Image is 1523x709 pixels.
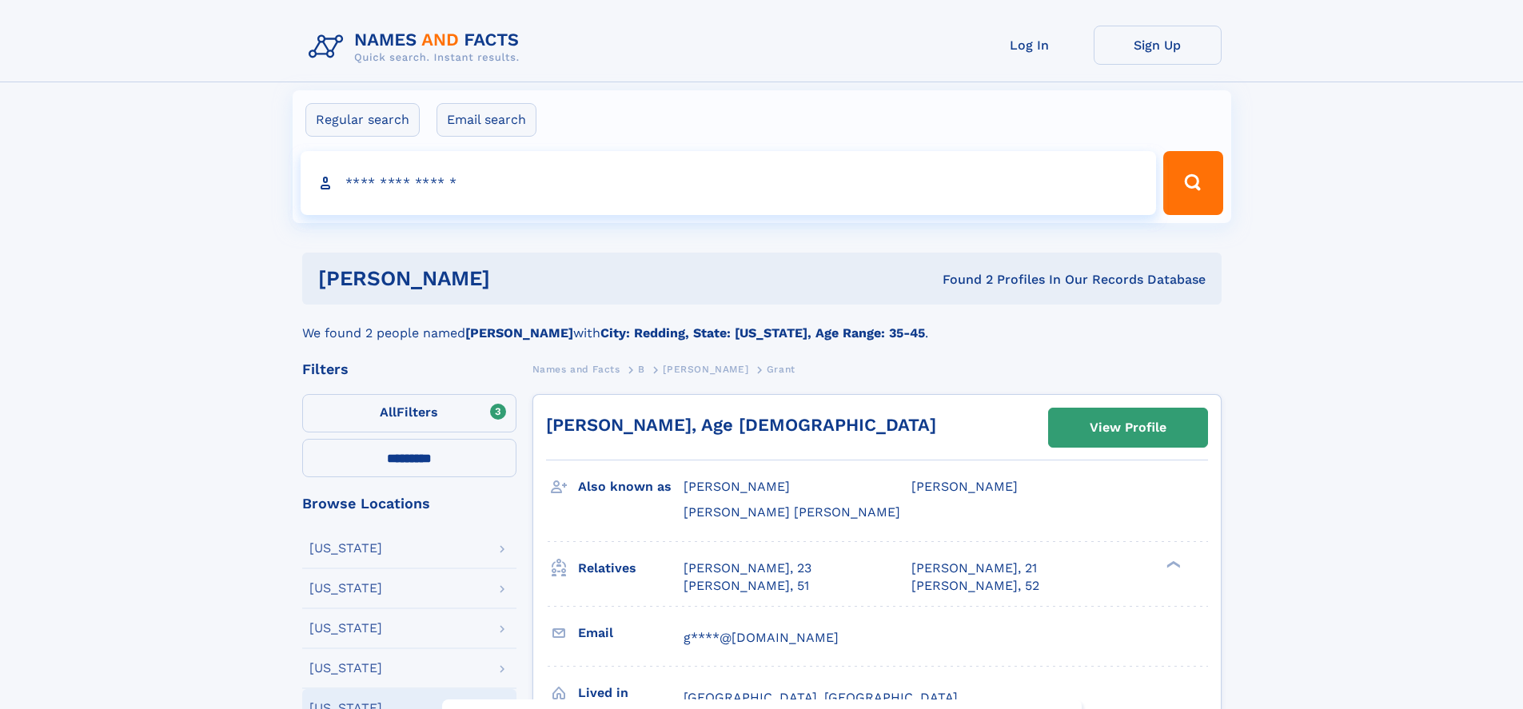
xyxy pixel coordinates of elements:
div: [US_STATE] [309,582,382,595]
span: B [638,364,645,375]
a: B [638,359,645,379]
span: Grant [767,364,795,375]
label: Email search [437,103,536,137]
a: [PERSON_NAME], 23 [684,560,811,577]
div: We found 2 people named with . [302,305,1222,343]
a: Log In [966,26,1094,65]
a: [PERSON_NAME], Age [DEMOGRAPHIC_DATA] [546,415,936,435]
b: City: Redding, State: [US_STATE], Age Range: 35-45 [600,325,925,341]
div: View Profile [1090,409,1166,446]
h1: [PERSON_NAME] [318,269,716,289]
a: Sign Up [1094,26,1222,65]
img: Logo Names and Facts [302,26,532,69]
h3: Email [578,619,684,647]
a: [PERSON_NAME], 21 [911,560,1037,577]
a: [PERSON_NAME], 52 [911,577,1039,595]
b: [PERSON_NAME] [465,325,573,341]
div: [US_STATE] [309,542,382,555]
span: [PERSON_NAME] [PERSON_NAME] [684,504,900,520]
div: [US_STATE] [309,622,382,635]
h3: Also known as [578,473,684,500]
span: [PERSON_NAME] [684,479,790,494]
a: [PERSON_NAME] [663,359,748,379]
a: [PERSON_NAME], 51 [684,577,809,595]
span: [PERSON_NAME] [911,479,1018,494]
div: [US_STATE] [309,662,382,675]
h3: Lived in [578,679,684,707]
a: View Profile [1049,408,1207,447]
h3: Relatives [578,555,684,582]
div: Browse Locations [302,496,516,511]
div: Filters [302,362,516,376]
span: [PERSON_NAME] [663,364,748,375]
div: Found 2 Profiles In Our Records Database [716,271,1206,289]
input: search input [301,151,1157,215]
span: [GEOGRAPHIC_DATA], [GEOGRAPHIC_DATA] [684,690,958,705]
label: Regular search [305,103,420,137]
label: Filters [302,394,516,432]
a: Names and Facts [532,359,620,379]
button: Search Button [1163,151,1222,215]
span: All [380,404,397,420]
div: ❯ [1162,559,1182,569]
